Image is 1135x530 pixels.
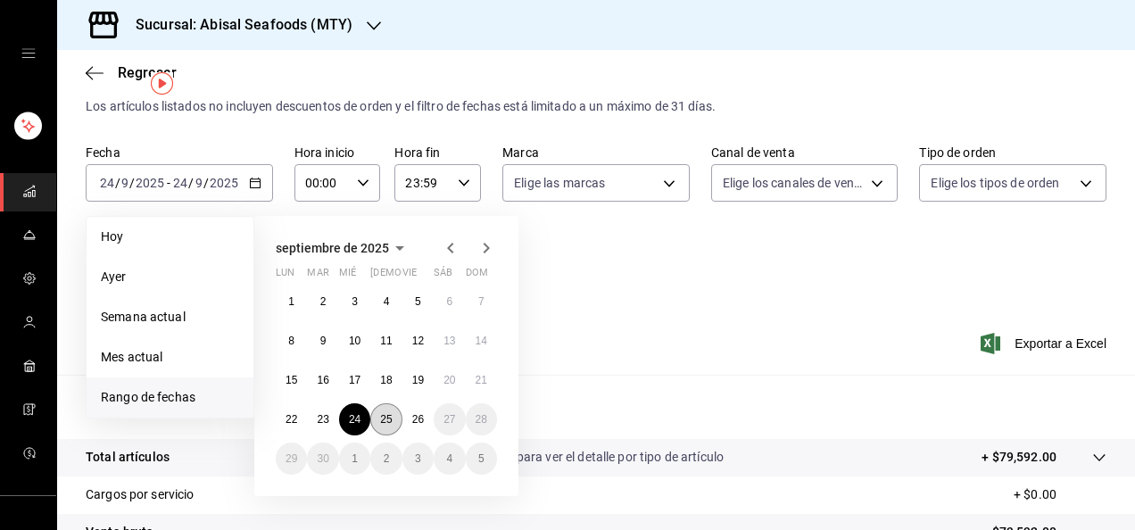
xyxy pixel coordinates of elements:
[135,176,165,190] input: ----
[415,295,421,308] abbr: 5 de septiembre de 2025
[276,237,410,259] button: septiembre de 2025
[443,413,455,426] abbr: 27 de septiembre de 2025
[209,176,239,190] input: ----
[446,295,452,308] abbr: 6 de septiembre de 2025
[931,174,1059,192] span: Elige los tipos de orden
[86,97,1106,116] div: Los artículos listados no incluyen descuentos de orden y el filtro de fechas está limitado a un m...
[370,403,402,435] button: 25 de septiembre de 2025
[307,403,338,435] button: 23 de septiembre de 2025
[466,325,497,357] button: 14 de septiembre de 2025
[307,325,338,357] button: 9 de septiembre de 2025
[476,374,487,386] abbr: 21 de septiembre de 2025
[349,413,360,426] abbr: 24 de septiembre de 2025
[307,443,338,475] button: 30 de septiembre de 2025
[434,267,452,286] abbr: sábado
[339,443,370,475] button: 1 de octubre de 2025
[982,448,1056,467] p: + $79,592.00
[466,364,497,396] button: 21 de septiembre de 2025
[121,14,352,36] h3: Sucursal: Abisal Seafoods (MTY)
[339,325,370,357] button: 10 de septiembre de 2025
[320,295,327,308] abbr: 2 de septiembre de 2025
[101,308,239,327] span: Semana actual
[151,72,173,95] button: Tooltip marker
[339,267,356,286] abbr: miércoles
[415,452,421,465] abbr: 3 de octubre de 2025
[502,146,690,159] label: Marca
[288,335,294,347] abbr: 8 de septiembre de 2025
[99,176,115,190] input: --
[476,335,487,347] abbr: 14 de septiembre de 2025
[307,267,328,286] abbr: martes
[276,403,307,435] button: 22 de septiembre de 2025
[115,176,120,190] span: /
[434,443,465,475] button: 4 de octubre de 2025
[402,325,434,357] button: 12 de septiembre de 2025
[86,448,170,467] p: Total artículos
[384,452,390,465] abbr: 2 de octubre de 2025
[443,374,455,386] abbr: 20 de septiembre de 2025
[349,335,360,347] abbr: 10 de septiembre de 2025
[339,364,370,396] button: 17 de septiembre de 2025
[478,295,485,308] abbr: 7 de septiembre de 2025
[86,64,177,81] button: Regresar
[446,452,452,465] abbr: 4 de octubre de 2025
[402,267,417,286] abbr: viernes
[466,403,497,435] button: 28 de septiembre de 2025
[320,335,327,347] abbr: 9 de septiembre de 2025
[1014,485,1106,504] p: + $0.00
[434,403,465,435] button: 27 de septiembre de 2025
[370,364,402,396] button: 18 de septiembre de 2025
[711,146,899,159] label: Canal de venta
[466,286,497,318] button: 7 de septiembre de 2025
[402,403,434,435] button: 26 de septiembre de 2025
[402,364,434,396] button: 19 de septiembre de 2025
[129,176,135,190] span: /
[101,388,239,407] span: Rango de fechas
[723,174,866,192] span: Elige los canales de venta
[195,176,203,190] input: --
[86,146,273,159] label: Fecha
[118,64,177,81] span: Regresar
[276,443,307,475] button: 29 de septiembre de 2025
[476,413,487,426] abbr: 28 de septiembre de 2025
[288,295,294,308] abbr: 1 de septiembre de 2025
[380,374,392,386] abbr: 18 de septiembre de 2025
[286,374,297,386] abbr: 15 de septiembre de 2025
[394,146,481,159] label: Hora fin
[86,396,1106,418] p: Resumen
[349,374,360,386] abbr: 17 de septiembre de 2025
[384,295,390,308] abbr: 4 de septiembre de 2025
[307,364,338,396] button: 16 de septiembre de 2025
[188,176,194,190] span: /
[402,443,434,475] button: 3 de octubre de 2025
[370,325,402,357] button: 11 de septiembre de 2025
[21,46,36,61] button: open drawer
[427,448,724,467] p: Da clic en la fila para ver el detalle por tipo de artículo
[370,286,402,318] button: 4 de septiembre de 2025
[317,452,328,465] abbr: 30 de septiembre de 2025
[466,443,497,475] button: 5 de octubre de 2025
[434,286,465,318] button: 6 de septiembre de 2025
[434,325,465,357] button: 13 de septiembre de 2025
[339,403,370,435] button: 24 de septiembre de 2025
[370,443,402,475] button: 2 de octubre de 2025
[984,333,1106,354] button: Exportar a Excel
[276,286,307,318] button: 1 de septiembre de 2025
[412,374,424,386] abbr: 19 de septiembre de 2025
[294,146,381,159] label: Hora inicio
[380,335,392,347] abbr: 11 de septiembre de 2025
[203,176,209,190] span: /
[339,286,370,318] button: 3 de septiembre de 2025
[412,335,424,347] abbr: 12 de septiembre de 2025
[402,286,434,318] button: 5 de septiembre de 2025
[317,374,328,386] abbr: 16 de septiembre de 2025
[307,286,338,318] button: 2 de septiembre de 2025
[514,174,605,192] span: Elige las marcas
[478,452,485,465] abbr: 5 de octubre de 2025
[167,176,170,190] span: -
[434,364,465,396] button: 20 de septiembre de 2025
[86,485,195,504] p: Cargos por servicio
[317,413,328,426] abbr: 23 de septiembre de 2025
[276,364,307,396] button: 15 de septiembre de 2025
